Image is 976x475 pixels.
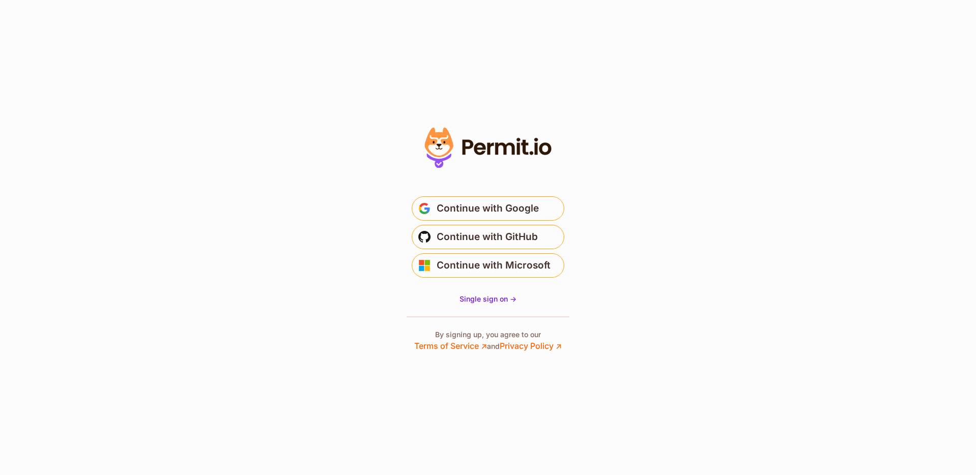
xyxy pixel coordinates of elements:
a: Terms of Service ↗ [414,341,487,351]
button: Continue with GitHub [412,225,564,249]
span: Single sign on -> [460,294,516,303]
button: Continue with Google [412,196,564,221]
span: Continue with Google [437,200,539,217]
button: Continue with Microsoft [412,253,564,278]
a: Single sign on -> [460,294,516,304]
span: Continue with GitHub [437,229,538,245]
p: By signing up, you agree to our and [414,330,562,352]
span: Continue with Microsoft [437,257,551,274]
a: Privacy Policy ↗ [500,341,562,351]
